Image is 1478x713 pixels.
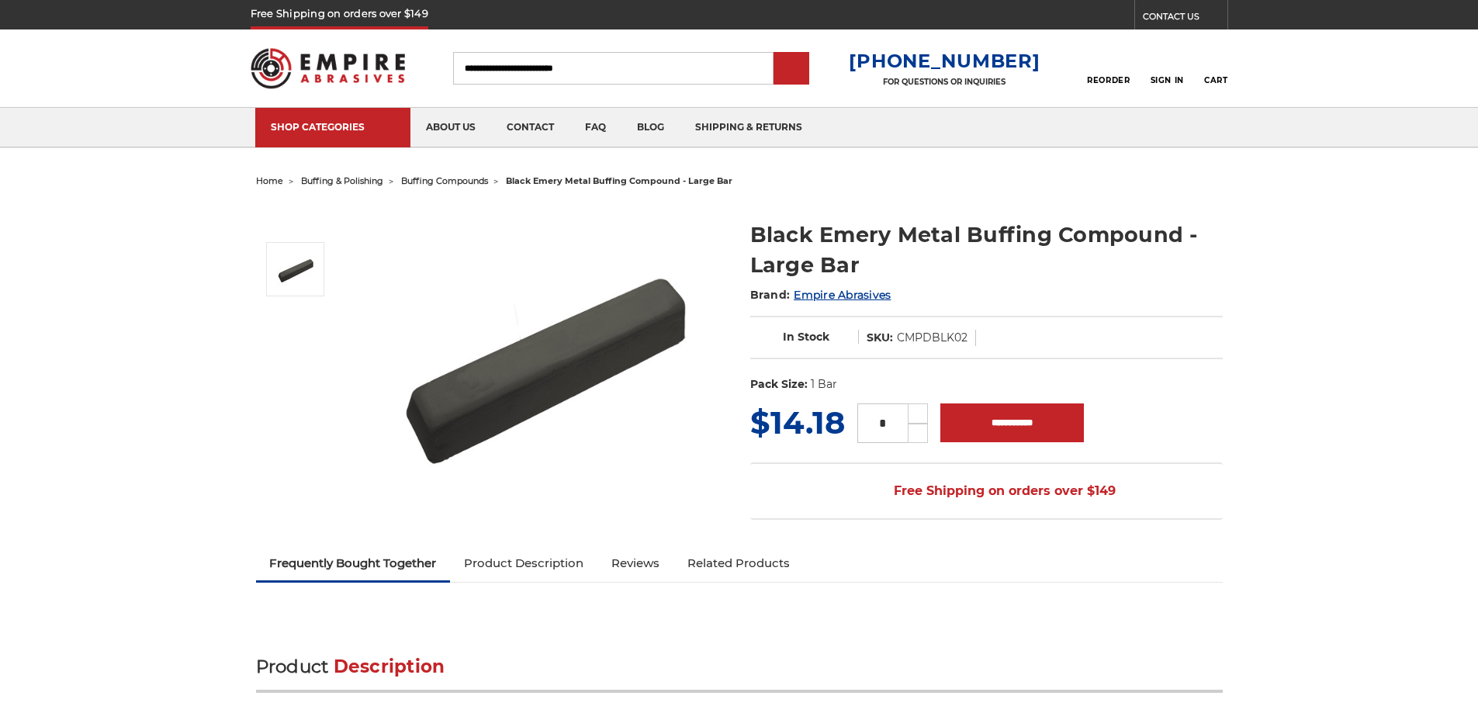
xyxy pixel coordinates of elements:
[1143,8,1227,29] a: CONTACT US
[569,108,621,147] a: faq
[255,108,410,147] a: SHOP CATEGORIES
[256,546,451,580] a: Frequently Bought Together
[251,38,406,99] img: Empire Abrasives
[849,77,1040,87] p: FOR QUESTIONS OR INQUIRIES
[410,108,491,147] a: about us
[271,121,395,133] div: SHOP CATEGORIES
[867,330,893,346] dt: SKU:
[491,108,569,147] a: contact
[597,546,673,580] a: Reviews
[450,546,597,580] a: Product Description
[1204,75,1227,85] span: Cart
[750,376,808,393] dt: Pack Size:
[1087,51,1130,85] a: Reorder
[621,108,680,147] a: blog
[673,546,804,580] a: Related Products
[776,54,807,85] input: Submit
[256,175,283,186] a: home
[849,50,1040,72] a: [PHONE_NUMBER]
[256,656,329,677] span: Product
[389,203,699,514] img: Black Stainless Steel Buffing Compound
[506,175,732,186] span: black emery metal buffing compound - large bar
[794,288,891,302] a: Empire Abrasives
[301,175,383,186] a: buffing & polishing
[680,108,818,147] a: shipping & returns
[750,220,1223,280] h1: Black Emery Metal Buffing Compound - Large Bar
[811,376,837,393] dd: 1 Bar
[897,330,967,346] dd: CMPDBLK02
[334,656,445,677] span: Description
[750,403,845,441] span: $14.18
[1087,75,1130,85] span: Reorder
[783,330,829,344] span: In Stock
[750,288,791,302] span: Brand:
[857,476,1116,507] span: Free Shipping on orders over $149
[1204,51,1227,85] a: Cart
[1151,75,1184,85] span: Sign In
[401,175,488,186] a: buffing compounds
[276,250,315,289] img: Black Stainless Steel Buffing Compound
